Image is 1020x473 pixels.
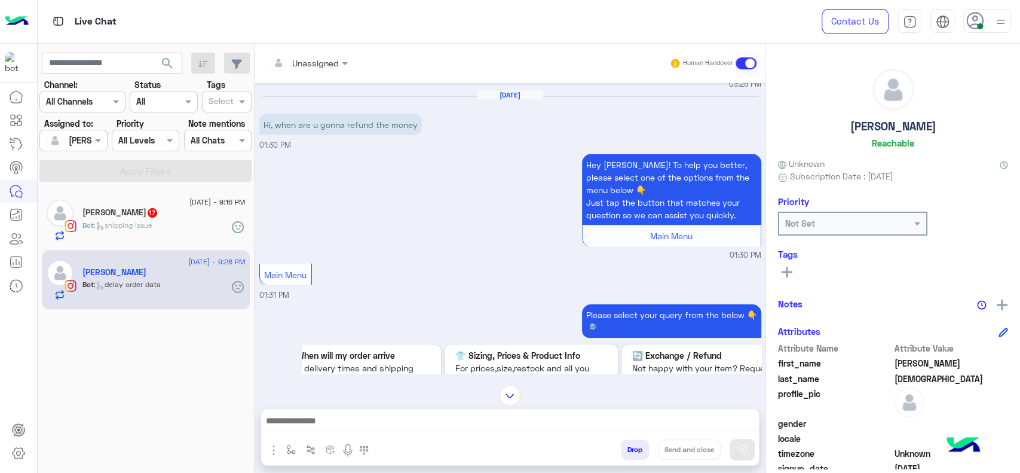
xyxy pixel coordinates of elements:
[621,440,649,460] button: Drop
[160,56,174,71] span: search
[650,230,693,240] span: Main Menu
[207,94,234,110] div: Select
[259,114,422,135] p: 16/8/2025, 1:30 PM
[306,445,316,454] img: Trigger scenario
[632,361,784,387] span: Not happy with your item? Request an exchange or refund
[895,432,1009,445] span: null
[47,132,63,149] img: defaultAdmin.png
[278,349,430,361] p: When will my order arrive? 🚚
[134,78,161,91] label: Status
[117,117,144,130] label: Priority
[895,387,924,417] img: defaultAdmin.png
[898,9,921,34] a: tab
[94,280,161,289] span: : delay order data
[65,220,76,232] img: Instagram
[455,361,607,387] span: For prices,size,restock and all you need before place an order
[188,117,245,130] label: Note mentions
[977,300,987,310] img: notes
[895,417,1009,430] span: null
[500,385,520,406] img: scroll
[47,200,73,227] img: defaultAdmin.png
[903,15,917,29] img: tab
[82,207,158,218] h5: Alya mohiy
[822,9,889,34] a: Contact Us
[658,440,721,460] button: Send and close
[321,440,341,459] button: create order
[873,69,914,110] img: defaultAdmin.png
[997,300,1007,310] img: add
[82,267,146,277] h5: Youssef Muhammad
[895,447,1009,460] span: Unknown
[683,59,733,68] small: Human Handover
[936,15,949,29] img: tab
[326,445,335,454] img: create order
[278,361,430,387] span: about delivery times and shipping police
[189,197,245,207] span: [DATE] - 9:16 PM
[153,53,182,78] button: search
[286,445,296,454] img: select flow
[82,280,94,289] span: Bot
[341,443,355,457] img: send voice note
[895,357,1009,370] span: Youssef
[730,249,761,261] span: 01:30 PM
[39,160,252,182] button: Apply Filters
[778,342,892,355] span: Attribute Name
[736,444,748,456] img: send message
[259,140,291,149] span: 01:30 PM
[267,443,281,457] img: send attachment
[47,260,73,286] img: defaultAdmin.png
[5,52,26,74] img: 317874714732967
[993,14,1008,29] img: profile
[872,138,914,148] h6: Reachable
[94,221,152,230] span: : shipping issue
[259,290,289,299] span: 01:31 PM
[44,78,78,91] label: Channel:
[778,326,820,337] h6: Attributes
[75,14,117,30] p: Live Chat
[778,447,892,460] span: timezone
[65,280,76,292] img: Instagram
[895,373,1009,385] span: Muhammad
[264,269,307,279] span: Main Menu
[207,78,225,91] label: Tags
[778,249,1008,260] h6: Tags
[942,425,984,467] img: hulul-logo.png
[778,357,892,370] span: first_name
[850,120,936,133] h5: [PERSON_NAME]
[790,170,893,182] span: Subscription Date : [DATE]
[359,445,369,455] img: make a call
[582,304,761,337] p: 16/8/2025, 1:31 PM
[778,298,802,309] h6: Notes
[44,117,93,130] label: Assigned to:
[82,221,94,230] span: Bot
[778,157,825,170] span: Unknown
[5,9,29,34] img: Logo
[778,196,809,207] h6: Priority
[778,387,892,415] span: profile_pic
[301,440,321,459] button: Trigger scenario
[51,14,66,29] img: tab
[778,417,892,430] span: gender
[281,440,301,459] button: select flow
[477,90,543,99] h6: [DATE]
[778,432,892,445] span: locale
[632,349,784,361] p: Exchange / Refund 🔄
[895,342,1009,355] span: Attribute Value
[148,208,157,218] span: 17
[729,78,761,90] span: 03:25 PM
[455,349,607,361] p: Sizing, Prices & Product Info 👕
[582,154,761,225] p: 16/8/2025, 1:30 PM
[778,373,892,385] span: last_name
[188,257,245,267] span: [DATE] - 9:28 PM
